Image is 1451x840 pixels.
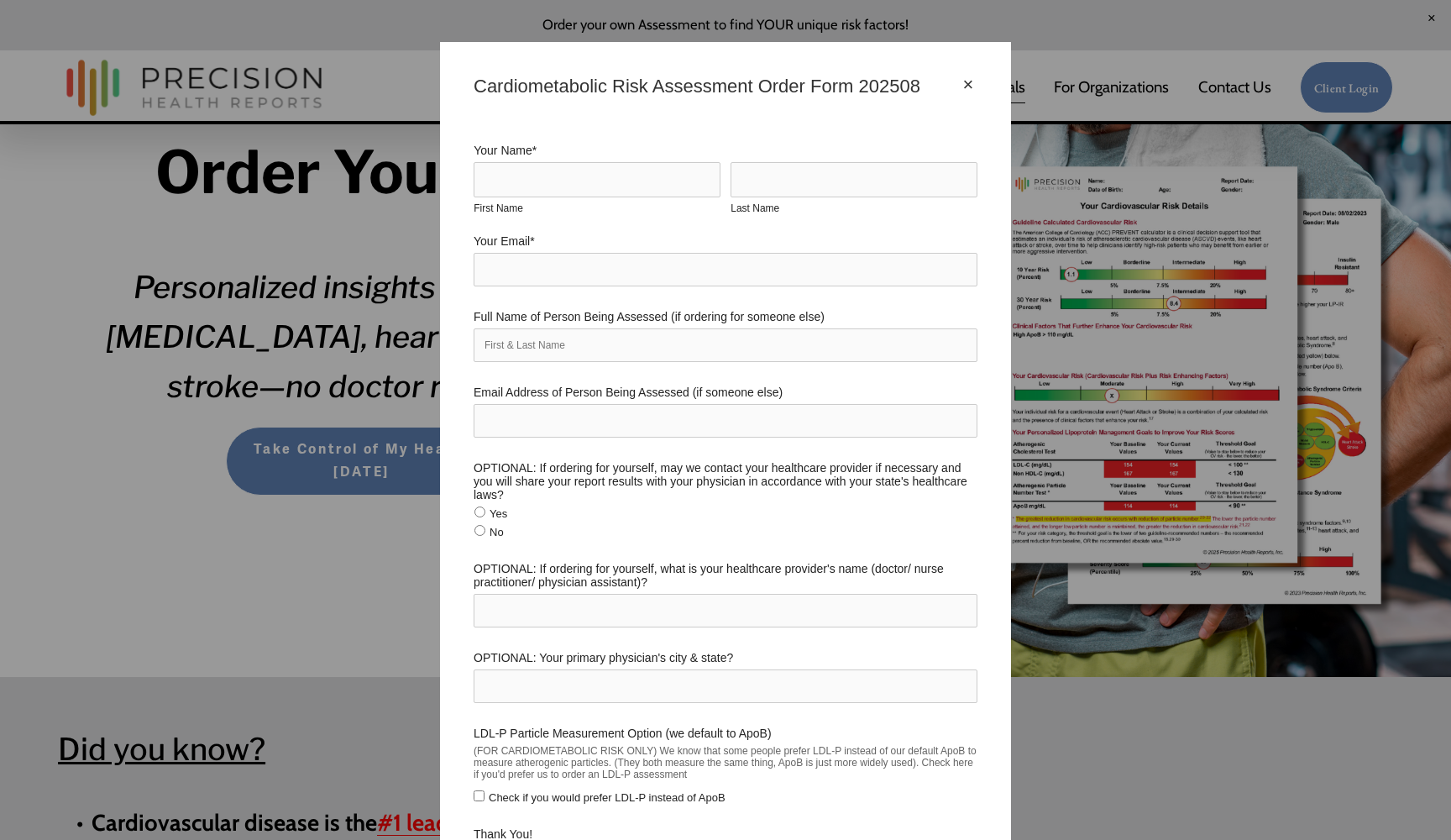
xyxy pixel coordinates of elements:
legend: LDL-P Particle Measurement Option (we default to ApoB) [474,727,772,740]
div: Cardiometabolic Risk Assessment Order Form 202508 [474,76,959,97]
input: Check if you would prefer LDL-P instead of ApoB [474,790,485,801]
label: OPTIONAL: Your primary physician's city & state? [474,651,977,664]
div: Close [959,76,977,94]
iframe: Chat Widget [1149,625,1451,840]
legend: Your Name [474,144,537,157]
input: Last Name [731,162,977,197]
input: First & Last Name [474,328,977,362]
label: Check if you would prefer LDL-P instead of ApoB [474,791,725,804]
label: No [474,526,504,538]
input: Yes [474,507,485,517]
legend: OPTIONAL: If ordering for yourself, may we contact your healthcare provider if necessary and you ... [474,461,977,501]
label: Email Address of Person Being Assessed (if someone else) [474,386,977,399]
label: Full Name of Person Being Assessed (if ordering for someone else) [474,310,977,323]
input: First Name [474,162,720,197]
input: No [474,525,485,536]
span: First Name [474,202,523,214]
label: Yes [474,507,507,520]
div: (FOR CARDIOMETABOLIC RISK ONLY) We know that some people prefer LDL-P instead of our default ApoB... [474,740,977,785]
label: Your Email [474,234,977,248]
label: OPTIONAL: If ordering for yourself, what is your healthcare provider's name (doctor/ nurse practi... [474,562,977,589]
span: Last Name [731,202,779,214]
